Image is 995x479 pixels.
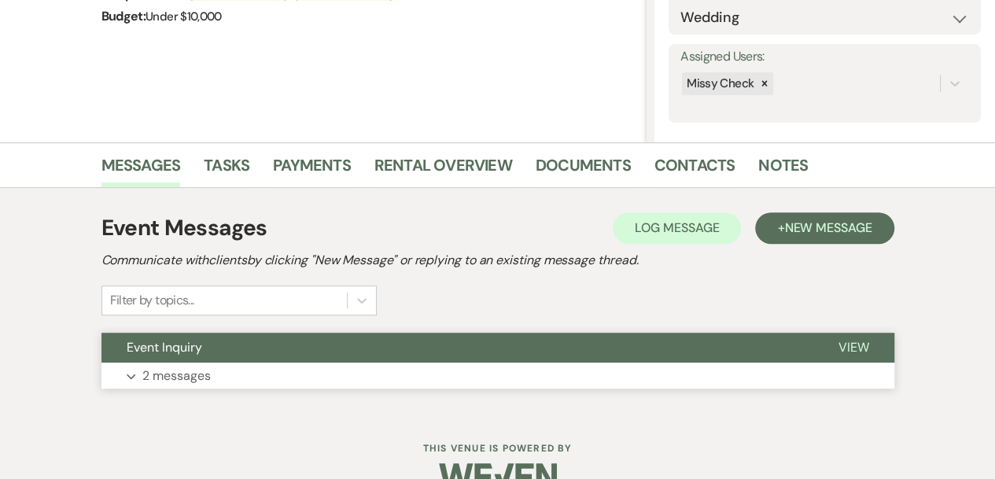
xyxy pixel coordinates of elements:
[101,153,181,187] a: Messages
[613,212,741,244] button: Log Message
[635,219,719,236] span: Log Message
[204,153,249,187] a: Tasks
[680,46,969,68] label: Assigned Users:
[146,9,222,24] span: Under $10,000
[101,363,894,389] button: 2 messages
[127,339,202,356] span: Event Inquiry
[654,153,735,187] a: Contacts
[838,339,869,356] span: View
[101,251,894,270] h2: Communicate with clients by clicking "New Message" or replying to an existing message thread.
[755,212,894,244] button: +New Message
[273,153,351,187] a: Payments
[682,72,756,95] div: Missy Check
[101,8,146,24] span: Budget:
[784,219,872,236] span: New Message
[101,333,813,363] button: Event Inquiry
[536,153,631,187] a: Documents
[101,212,267,245] h1: Event Messages
[374,153,512,187] a: Rental Overview
[813,333,894,363] button: View
[758,153,808,187] a: Notes
[142,366,211,386] p: 2 messages
[110,291,194,310] div: Filter by topics...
